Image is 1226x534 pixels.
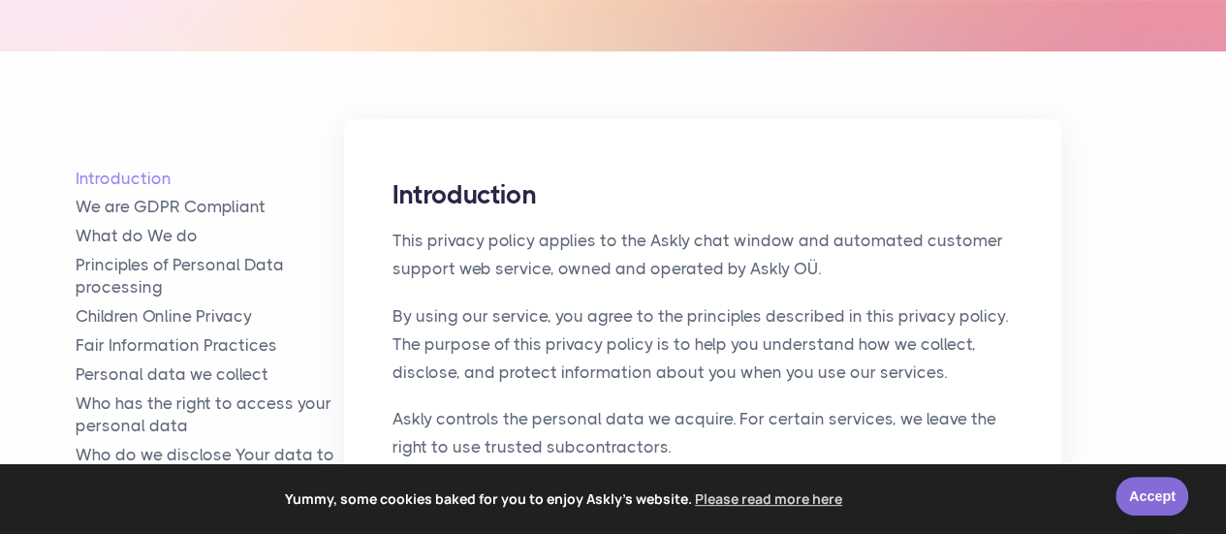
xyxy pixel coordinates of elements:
[76,225,345,247] a: What do We do
[76,254,345,298] a: Principles of Personal Data processing
[393,227,1013,283] p: This privacy policy applies to the Askly chat window and automated customer support web service, ...
[1116,477,1188,516] a: Accept
[76,393,345,437] a: Who has the right to access your personal data
[76,363,345,386] a: Personal data we collect
[76,196,345,218] a: We are GDPR Compliant
[393,405,1013,461] p: Askly controls the personal data we acquire. For certain services, we leave the right to use trus...
[393,177,1013,212] h2: Introduction
[393,302,1013,387] p: By using our service, you agree to the principles described in this privacy policy. The purpose o...
[76,334,345,357] a: Fair Information Practices
[692,485,845,514] a: learn more about cookies
[76,305,345,328] a: Children Online Privacy
[76,168,345,190] a: Introduction
[76,444,345,466] a: Who do we disclose Your data to
[28,485,1102,514] span: Yummy, some cookies baked for you to enjoy Askly's website.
